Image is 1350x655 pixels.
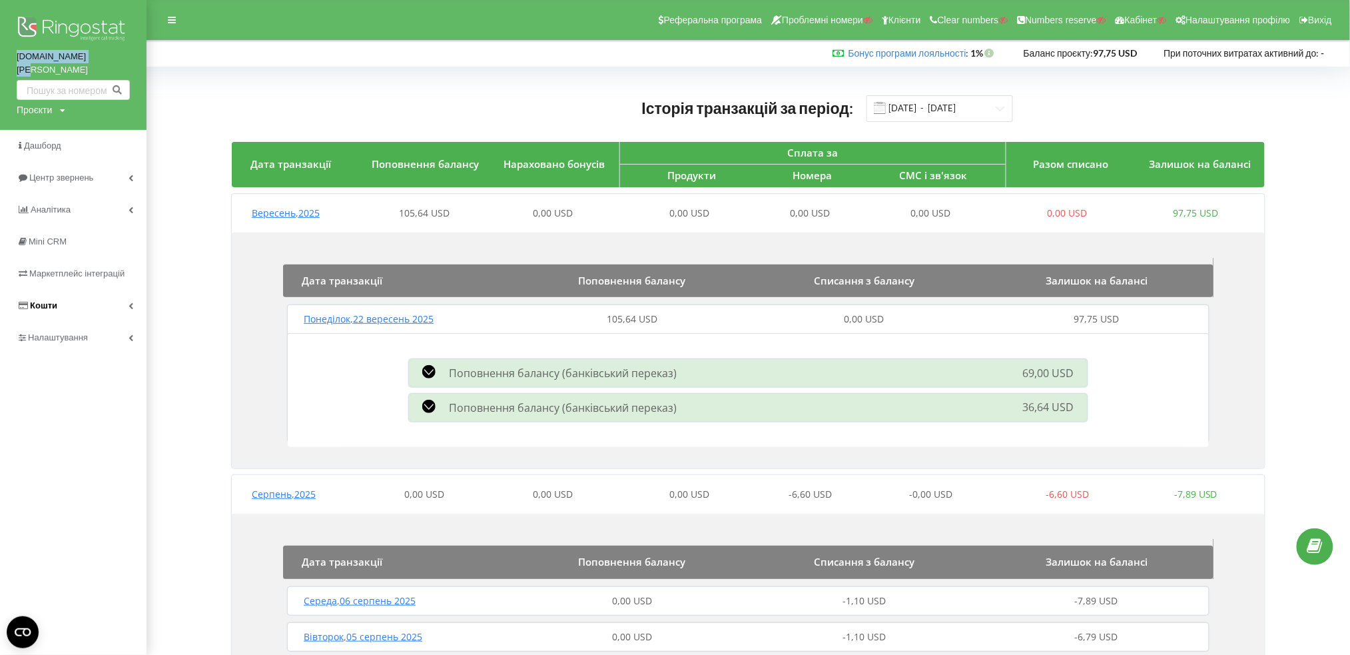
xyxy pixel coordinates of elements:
span: Клієнти [888,15,921,25]
span: : [848,47,969,59]
span: 36,64 USD [1023,400,1074,415]
span: Вихід [1309,15,1332,25]
span: Налаштування [28,332,88,342]
span: Баланс проєкту: [1024,47,1094,59]
span: Поповнення балансу [578,274,685,287]
span: 69,00 USD [1023,366,1074,380]
span: 0,00 USD [670,207,710,219]
span: Маркетплейс інтеграцій [29,269,125,279]
span: 0,00 USD [405,488,445,500]
span: Дата транзакції [302,555,382,568]
span: Списання з балансу [814,555,915,568]
span: Середа , 06 серпень 2025 [304,594,416,607]
a: Бонус програми лояльності [848,47,966,59]
span: Історія транзакцій за період: [642,99,854,117]
span: 0,00 USD [533,488,573,500]
span: 0,00 USD [791,207,831,219]
span: Clear numbers [938,15,999,25]
span: 105,64 USD [400,207,450,219]
span: Списання з балансу [814,274,915,287]
span: Mini CRM [29,237,67,247]
input: Пошук за номером [17,80,130,100]
div: Проєкти [17,103,52,117]
span: 0,00 USD [612,630,652,643]
span: 97,75 USD [1074,313,1120,325]
span: Вівторок , 05 серпень 2025 [304,630,422,643]
span: 0,00 USD [911,207,951,219]
span: Кабінет [1125,15,1158,25]
a: [DOMAIN_NAME][PERSON_NAME] [17,50,130,77]
span: 0,00 USD [1048,207,1088,219]
strong: 1% [971,47,997,59]
span: Дата транзакції [250,157,331,171]
span: 0,00 USD [844,313,884,325]
span: Поповнення балансу [372,157,479,171]
span: 0,00 USD [612,594,652,607]
span: СМС і зв'язок [899,169,967,182]
img: Ringostat logo [17,13,130,47]
span: Налаштування профілю [1185,15,1290,25]
span: Вересень , 2025 [252,207,320,219]
span: Серпень , 2025 [252,488,316,500]
span: Залишок на балансі [1149,157,1251,171]
span: Аналiтика [31,205,71,215]
span: -1,10 USD [843,630,886,643]
span: Проблемні номери [782,15,863,25]
strong: 97,75 USD [1094,47,1138,59]
span: -6,60 USD [1046,488,1089,500]
span: Поповнення балансу (банківський переказ) [449,400,677,415]
span: Нараховано бонусів [504,157,605,171]
span: Кошти [30,301,57,311]
span: Залишок на балансі [1046,555,1148,568]
span: Центр звернень [29,173,93,183]
span: -7,89 USD [1174,488,1217,500]
span: Залишок на балансі [1046,274,1148,287]
button: Open CMP widget [7,616,39,648]
span: Поповнення балансу (банківський переказ) [449,366,677,380]
span: Дата транзакції [302,274,382,287]
strong: - [1321,47,1325,59]
span: Разом списано [1034,157,1109,171]
span: Поповнення балансу [578,555,685,568]
span: Дашборд [24,141,61,151]
span: -1,10 USD [843,594,886,607]
span: 97,75 USD [1174,207,1219,219]
span: -6,79 USD [1075,630,1118,643]
span: -7,89 USD [1075,594,1118,607]
span: Реферальна програма [664,15,763,25]
span: 105,64 USD [607,313,657,325]
span: -6,60 USD [789,488,832,500]
span: Понеділок , 22 вересень 2025 [304,313,434,325]
span: Номера [793,169,833,182]
span: 0,00 USD [670,488,710,500]
span: Сплата за [787,146,838,159]
span: -0,00 USD [909,488,952,500]
span: 0,00 USD [533,207,573,219]
span: При поточних витратах активний до: [1164,47,1319,59]
span: Numbers reserve [1026,15,1097,25]
span: Продукти [668,169,717,182]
